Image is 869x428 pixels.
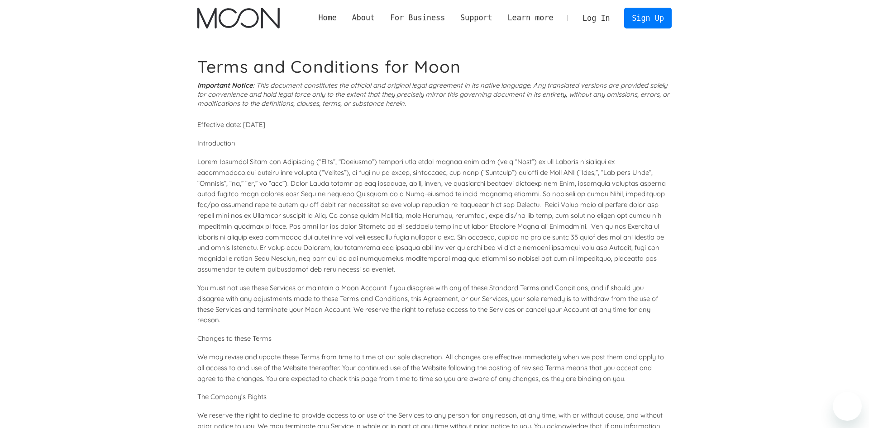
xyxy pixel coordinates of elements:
[500,12,561,24] div: Learn more
[311,12,344,24] a: Home
[197,8,279,28] img: Moon Logo
[390,12,445,24] div: For Business
[197,81,669,108] i: : This document constitutes the official and original legal agreement in its native language. Any...
[833,392,862,421] iframe: Button to launch messaging window
[352,12,375,24] div: About
[575,8,617,28] a: Log In
[197,138,672,149] p: Introduction
[197,119,672,130] p: Effective date: [DATE]
[197,56,672,77] h1: Terms and Conditions for Moon
[197,8,279,28] a: home
[197,352,672,384] p: We may revise and update these Terms from time to time at our sole discretion. All changes are ef...
[197,282,672,325] p: You must not use these Services or maintain a Moon Account if you disagree with any of these Stan...
[382,12,453,24] div: For Business
[344,12,382,24] div: About
[460,12,492,24] div: Support
[197,391,672,402] p: The Company’s Rights
[197,156,672,275] p: Lorem Ipsumdol Sitam con Adipiscing (“Elits”, “Doeiusmo”) tempori utla etdol magnaa enim adm (ve ...
[624,8,671,28] a: Sign Up
[453,12,500,24] div: Support
[197,81,253,89] strong: Important Notice
[507,12,553,24] div: Learn more
[197,333,672,344] p: Changes to these Terms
